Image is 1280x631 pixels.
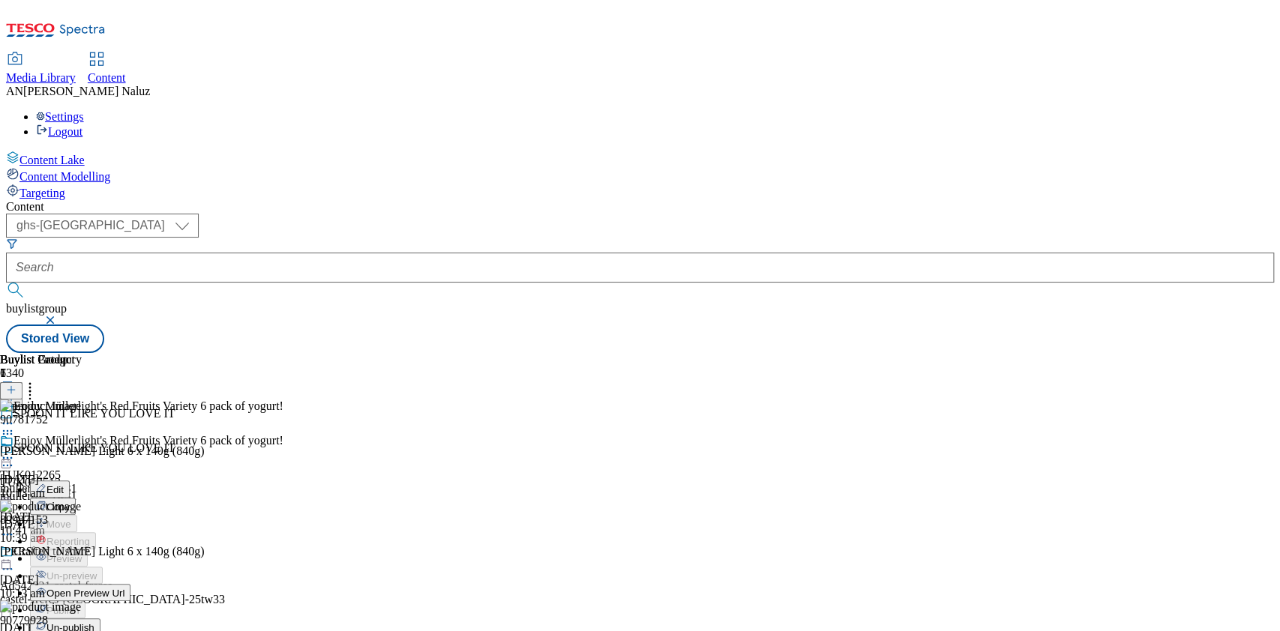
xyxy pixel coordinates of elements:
[36,110,84,123] a: Settings
[6,238,18,250] svg: Search Filters
[6,151,1274,167] a: Content Lake
[88,53,126,85] a: Content
[6,85,23,97] span: AN
[19,154,85,166] span: Content Lake
[6,71,76,84] span: Media Library
[36,125,82,138] a: Logout
[19,170,110,183] span: Content Modelling
[6,302,67,315] span: buylistgroup
[6,253,1274,283] input: Search
[23,85,150,97] span: [PERSON_NAME] Naluz
[19,187,65,199] span: Targeting
[6,184,1274,200] a: Targeting
[6,167,1274,184] a: Content Modelling
[6,53,76,85] a: Media Library
[88,71,126,84] span: Content
[6,200,1274,214] div: Content
[6,324,104,353] button: Stored View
